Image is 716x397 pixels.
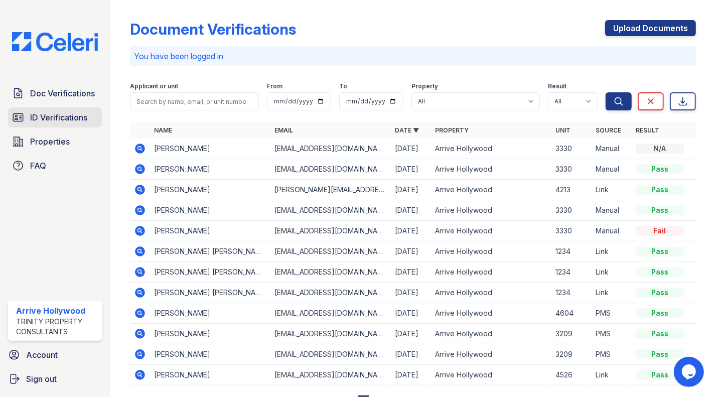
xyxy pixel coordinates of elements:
[16,305,98,317] div: Arrive Hollywood
[636,205,684,215] div: Pass
[8,131,102,152] a: Properties
[391,344,431,365] td: [DATE]
[431,324,551,344] td: Arrive Hollywood
[435,126,469,134] a: Property
[592,159,632,180] td: Manual
[4,369,106,389] button: Sign out
[431,262,551,283] td: Arrive Hollywood
[150,324,270,344] td: [PERSON_NAME]
[551,344,592,365] td: 3209
[391,221,431,241] td: [DATE]
[592,303,632,324] td: PMS
[270,159,391,180] td: [EMAIL_ADDRESS][DOMAIN_NAME]
[26,373,57,385] span: Sign out
[431,221,551,241] td: Arrive Hollywood
[431,139,551,159] td: Arrive Hollywood
[270,365,391,385] td: [EMAIL_ADDRESS][DOMAIN_NAME]
[431,159,551,180] td: Arrive Hollywood
[274,126,293,134] a: Email
[8,156,102,176] a: FAQ
[130,82,178,90] label: Applicant or unit
[339,82,347,90] label: To
[636,246,684,256] div: Pass
[391,180,431,200] td: [DATE]
[391,262,431,283] td: [DATE]
[267,82,282,90] label: From
[636,126,659,134] a: Result
[411,82,438,90] label: Property
[4,32,106,51] img: CE_Logo_Blue-a8612792a0a2168367f1c8372b55b34899dd931a85d93a1a3d3e32e68fde9ad4.png
[636,288,684,298] div: Pass
[431,200,551,221] td: Arrive Hollywood
[551,139,592,159] td: 3330
[270,344,391,365] td: [EMAIL_ADDRESS][DOMAIN_NAME]
[150,344,270,365] td: [PERSON_NAME]
[391,365,431,385] td: [DATE]
[674,357,706,387] iframe: chat widget
[551,221,592,241] td: 3330
[592,262,632,283] td: Link
[30,160,46,172] span: FAQ
[270,262,391,283] td: [EMAIL_ADDRESS][DOMAIN_NAME]
[391,200,431,221] td: [DATE]
[270,200,391,221] td: [EMAIL_ADDRESS][DOMAIN_NAME]
[551,200,592,221] td: 3330
[636,308,684,318] div: Pass
[270,221,391,241] td: [EMAIL_ADDRESS][DOMAIN_NAME]
[548,82,566,90] label: Result
[150,180,270,200] td: [PERSON_NAME]
[592,365,632,385] td: Link
[270,283,391,303] td: [EMAIL_ADDRESS][DOMAIN_NAME]
[431,241,551,262] td: Arrive Hollywood
[150,365,270,385] td: [PERSON_NAME]
[391,303,431,324] td: [DATE]
[270,241,391,262] td: [EMAIL_ADDRESS][DOMAIN_NAME]
[431,283,551,303] td: Arrive Hollywood
[592,221,632,241] td: Manual
[154,126,172,134] a: Name
[596,126,621,134] a: Source
[4,345,106,365] a: Account
[431,365,551,385] td: Arrive Hollywood
[636,144,684,154] div: N/A
[636,267,684,277] div: Pass
[636,164,684,174] div: Pass
[150,262,270,283] td: [PERSON_NAME] [PERSON_NAME]
[636,349,684,359] div: Pass
[555,126,570,134] a: Unit
[391,139,431,159] td: [DATE]
[270,303,391,324] td: [EMAIL_ADDRESS][DOMAIN_NAME]
[592,241,632,262] td: Link
[8,107,102,127] a: ID Verifications
[150,200,270,221] td: [PERSON_NAME]
[636,329,684,339] div: Pass
[270,139,391,159] td: [EMAIL_ADDRESS][DOMAIN_NAME]
[605,20,696,36] a: Upload Documents
[636,185,684,195] div: Pass
[130,20,296,38] div: Document Verifications
[551,262,592,283] td: 1234
[391,324,431,344] td: [DATE]
[431,344,551,365] td: Arrive Hollywood
[26,349,58,361] span: Account
[551,324,592,344] td: 3209
[150,221,270,241] td: [PERSON_NAME]
[431,180,551,200] td: Arrive Hollywood
[391,241,431,262] td: [DATE]
[30,136,70,148] span: Properties
[134,50,692,62] p: You have been logged in
[30,87,95,99] span: Doc Verifications
[592,180,632,200] td: Link
[592,139,632,159] td: Manual
[551,159,592,180] td: 3330
[30,111,87,123] span: ID Verifications
[16,317,98,337] div: Trinity Property Consultants
[431,303,551,324] td: Arrive Hollywood
[150,241,270,262] td: [PERSON_NAME] [PERSON_NAME]
[551,283,592,303] td: 1234
[150,303,270,324] td: [PERSON_NAME]
[150,139,270,159] td: [PERSON_NAME]
[551,303,592,324] td: 4604
[391,283,431,303] td: [DATE]
[592,283,632,303] td: Link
